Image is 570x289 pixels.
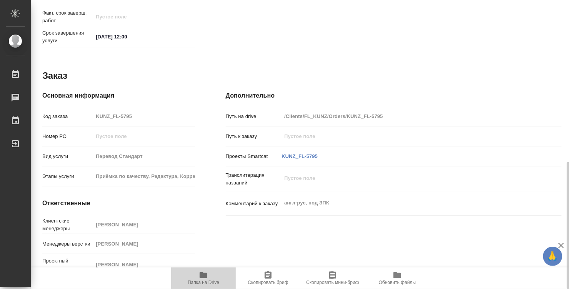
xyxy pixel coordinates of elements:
[93,131,195,142] input: Пустое поле
[543,247,562,266] button: 🙏
[42,240,93,248] p: Менеджеры верстки
[42,199,195,208] h4: Ответственные
[300,267,365,289] button: Скопировать мини-бриф
[546,248,559,264] span: 🙏
[171,267,236,289] button: Папка на Drive
[42,29,93,45] p: Срок завершения услуги
[93,151,195,162] input: Пустое поле
[42,257,93,272] p: Проектный менеджер
[226,171,282,187] p: Транслитерация названий
[282,111,533,122] input: Пустое поле
[226,200,282,208] p: Комментарий к заказу
[236,267,300,289] button: Скопировать бриф
[42,70,67,82] h2: Заказ
[42,113,93,120] p: Код заказа
[306,280,359,285] span: Скопировать мини-бриф
[42,9,93,25] p: Факт. срок заверш. работ
[93,11,160,22] input: Пустое поле
[188,280,219,285] span: Папка на Drive
[282,153,318,159] a: KUNZ_FL-5795
[93,219,195,230] input: Пустое поле
[93,111,195,122] input: Пустое поле
[282,196,533,209] textarea: англ-рус, под ЗПК
[42,153,93,160] p: Вид услуги
[42,173,93,180] p: Этапы услуги
[226,153,282,160] p: Проекты Smartcat
[93,31,160,42] input: ✎ Введи что-нибудь
[226,133,282,140] p: Путь к заказу
[379,280,416,285] span: Обновить файлы
[93,259,195,270] input: Пустое поле
[93,171,195,182] input: Пустое поле
[282,131,533,142] input: Пустое поле
[365,267,430,289] button: Обновить файлы
[42,217,93,233] p: Клиентские менеджеры
[226,91,562,100] h4: Дополнительно
[42,91,195,100] h4: Основная информация
[248,280,288,285] span: Скопировать бриф
[42,133,93,140] p: Номер РО
[93,238,195,249] input: Пустое поле
[226,113,282,120] p: Путь на drive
